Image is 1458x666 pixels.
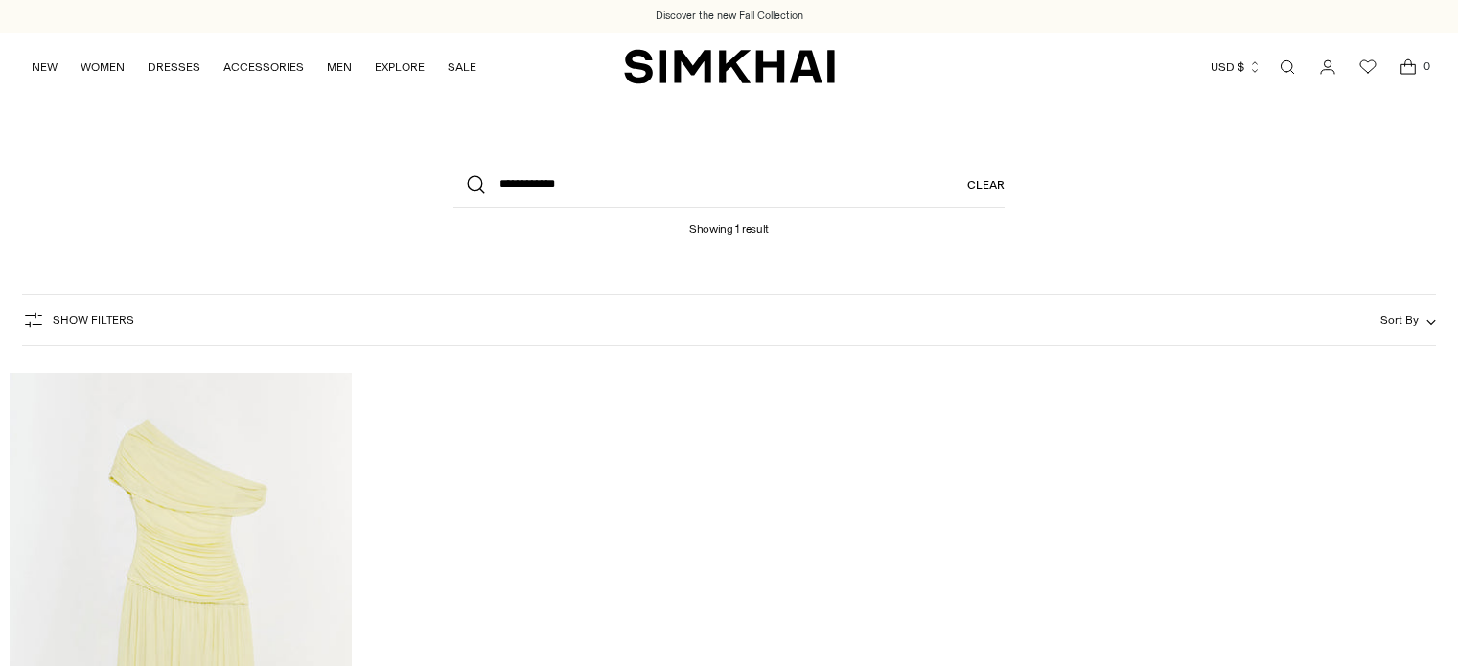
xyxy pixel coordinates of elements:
[1349,48,1387,86] a: Wishlist
[81,46,125,88] a: WOMEN
[689,208,769,236] h1: Showing 1 result
[32,46,58,88] a: NEW
[1380,313,1419,327] span: Sort By
[53,313,134,327] span: Show Filters
[148,46,200,88] a: DRESSES
[375,46,425,88] a: EXPLORE
[453,162,499,208] button: Search
[327,46,352,88] a: MEN
[223,46,304,88] a: ACCESSORIES
[1418,57,1435,75] span: 0
[448,46,476,88] a: SALE
[656,9,803,24] a: Discover the new Fall Collection
[1308,48,1347,86] a: Go to the account page
[1268,48,1307,86] a: Open search modal
[1380,310,1436,331] button: Sort By
[1389,48,1427,86] a: Open cart modal
[22,305,134,335] button: Show Filters
[624,48,835,85] a: SIMKHAI
[1211,46,1261,88] button: USD $
[967,162,1005,208] a: Clear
